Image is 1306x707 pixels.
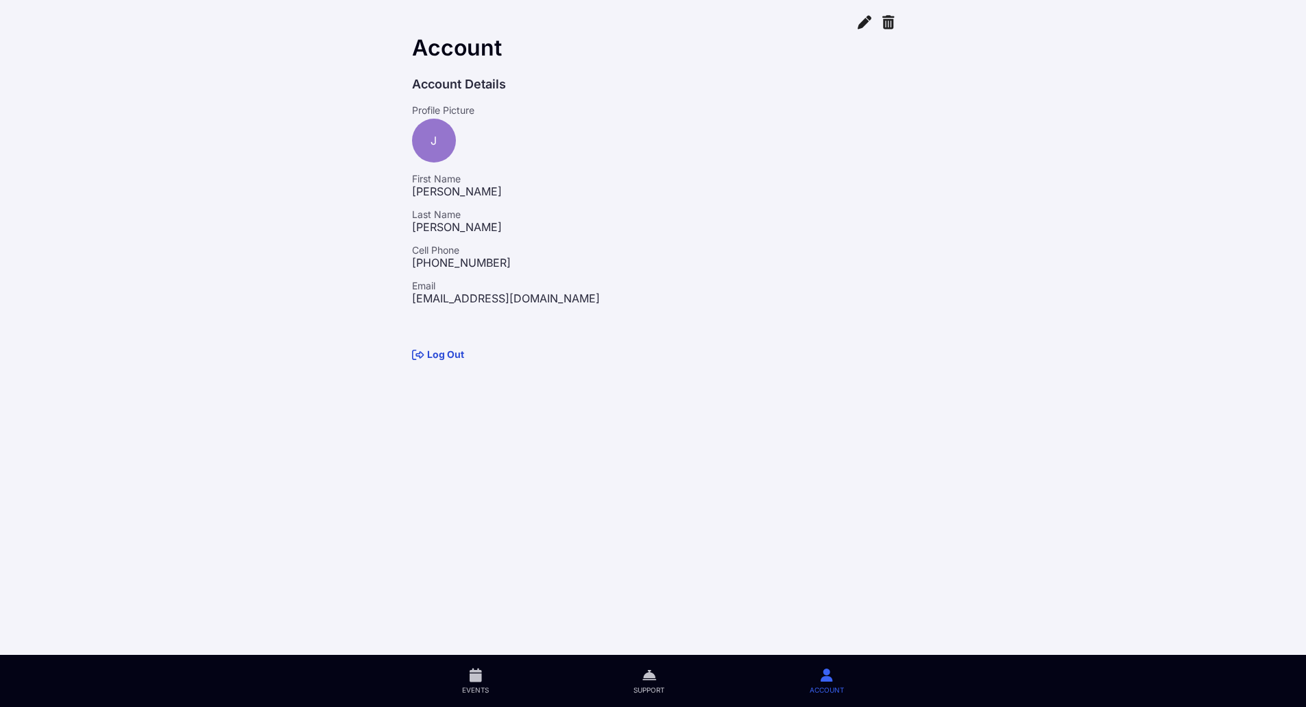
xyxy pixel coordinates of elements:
a: Support [561,655,737,707]
p: First Name [412,173,895,184]
a: Events [390,655,561,707]
p: Email [412,280,895,291]
span: J [431,134,437,147]
span: Account [810,685,844,695]
p: Last Name [412,209,895,220]
span: Support [633,685,664,695]
p: [EMAIL_ADDRESS][DOMAIN_NAME] [412,291,895,305]
p: Cell Phone [412,245,895,256]
div: Account [412,35,895,61]
p: Account Details [412,75,895,94]
avayaelement: [PHONE_NUMBER] [412,256,511,269]
span: Events [462,685,489,695]
p: Profile Picture [412,105,895,116]
p: [PERSON_NAME] [412,220,895,234]
a: Account [737,655,916,707]
a: Log Out [412,348,464,360]
p: [PERSON_NAME] [412,184,895,198]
